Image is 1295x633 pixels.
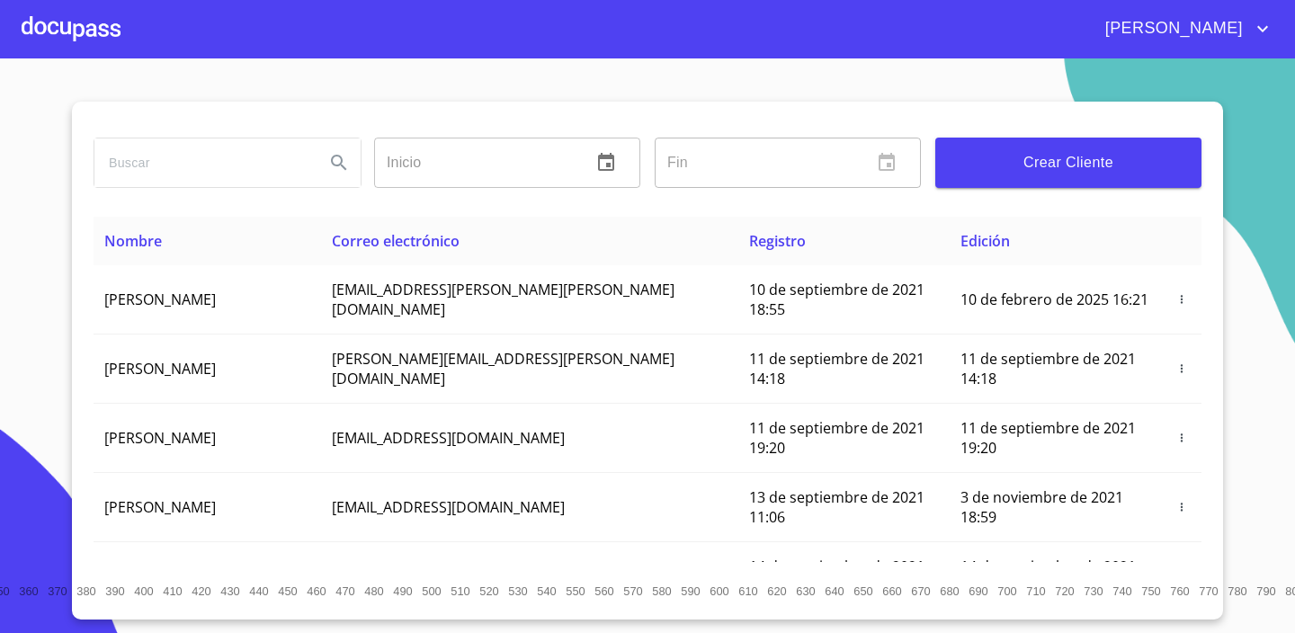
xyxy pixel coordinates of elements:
span: 680 [940,584,959,598]
button: 500 [417,576,446,605]
button: 410 [158,576,187,605]
span: 620 [767,584,786,598]
span: Correo electrónico [332,231,460,251]
input: search [94,138,310,187]
span: [EMAIL_ADDRESS][DOMAIN_NAME] [332,497,565,517]
button: 520 [475,576,504,605]
span: 560 [594,584,613,598]
button: 640 [820,576,849,605]
span: 540 [537,584,556,598]
span: 650 [853,584,872,598]
span: 690 [969,584,987,598]
span: [PERSON_NAME] [104,428,216,448]
span: 610 [738,584,757,598]
button: 400 [129,576,158,605]
button: 420 [187,576,216,605]
span: 660 [882,584,901,598]
button: 780 [1223,576,1252,605]
span: 450 [278,584,297,598]
span: 11 de septiembre de 2021 14:18 [960,349,1136,388]
span: 11 de septiembre de 2021 14:18 [749,349,924,388]
button: 690 [964,576,993,605]
span: 590 [681,584,700,598]
span: 600 [710,584,728,598]
span: 790 [1256,584,1275,598]
button: 510 [446,576,475,605]
button: 740 [1108,576,1137,605]
button: 620 [763,576,791,605]
span: 720 [1055,584,1074,598]
span: 14 de septiembre de 2021 12:26 [749,557,924,596]
span: 400 [134,584,153,598]
span: 710 [1026,584,1045,598]
span: 460 [307,584,326,598]
span: 780 [1228,584,1246,598]
span: [PERSON_NAME] [1092,14,1252,43]
span: 760 [1170,584,1189,598]
span: 640 [825,584,844,598]
button: 730 [1079,576,1108,605]
button: 610 [734,576,763,605]
span: 570 [623,584,642,598]
button: 710 [1022,576,1050,605]
button: 380 [72,576,101,605]
span: 10 de septiembre de 2021 18:55 [749,280,924,319]
span: 490 [393,584,412,598]
span: [PERSON_NAME] [104,497,216,517]
span: Crear Cliente [950,150,1187,175]
button: 680 [935,576,964,605]
span: 520 [479,584,498,598]
button: 440 [245,576,273,605]
span: 420 [192,584,210,598]
span: 730 [1084,584,1103,598]
button: 390 [101,576,129,605]
button: 590 [676,576,705,605]
span: 14 de septiembre de 2021 12:26 [960,557,1136,596]
button: Search [317,141,361,184]
button: 580 [647,576,676,605]
button: 470 [331,576,360,605]
span: 13 de septiembre de 2021 11:06 [749,487,924,527]
span: [EMAIL_ADDRESS][PERSON_NAME][PERSON_NAME][DOMAIN_NAME] [332,280,674,319]
button: 770 [1194,576,1223,605]
button: 360 [14,576,43,605]
span: [PERSON_NAME] [104,359,216,379]
button: 600 [705,576,734,605]
button: 540 [532,576,561,605]
button: account of current user [1092,14,1273,43]
button: 460 [302,576,331,605]
span: 430 [220,584,239,598]
span: 360 [19,584,38,598]
span: 740 [1112,584,1131,598]
button: Crear Cliente [935,138,1201,188]
span: 770 [1199,584,1218,598]
span: 11 de septiembre de 2021 19:20 [749,418,924,458]
span: 750 [1141,584,1160,598]
button: 760 [1165,576,1194,605]
span: 510 [451,584,469,598]
span: Nombre [104,231,162,251]
button: 480 [360,576,388,605]
span: 380 [76,584,95,598]
span: 3 de noviembre de 2021 18:59 [960,487,1123,527]
button: 530 [504,576,532,605]
button: 430 [216,576,245,605]
span: 500 [422,584,441,598]
span: 700 [997,584,1016,598]
button: 660 [878,576,906,605]
span: 11 de septiembre de 2021 19:20 [960,418,1136,458]
span: 410 [163,584,182,598]
span: Registro [749,231,806,251]
span: 10 de febrero de 2025 16:21 [960,290,1148,309]
button: 720 [1050,576,1079,605]
button: 550 [561,576,590,605]
button: 790 [1252,576,1281,605]
span: 440 [249,584,268,598]
button: 450 [273,576,302,605]
span: 670 [911,584,930,598]
span: 630 [796,584,815,598]
span: 470 [335,584,354,598]
button: 570 [619,576,647,605]
button: 630 [791,576,820,605]
button: 700 [993,576,1022,605]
